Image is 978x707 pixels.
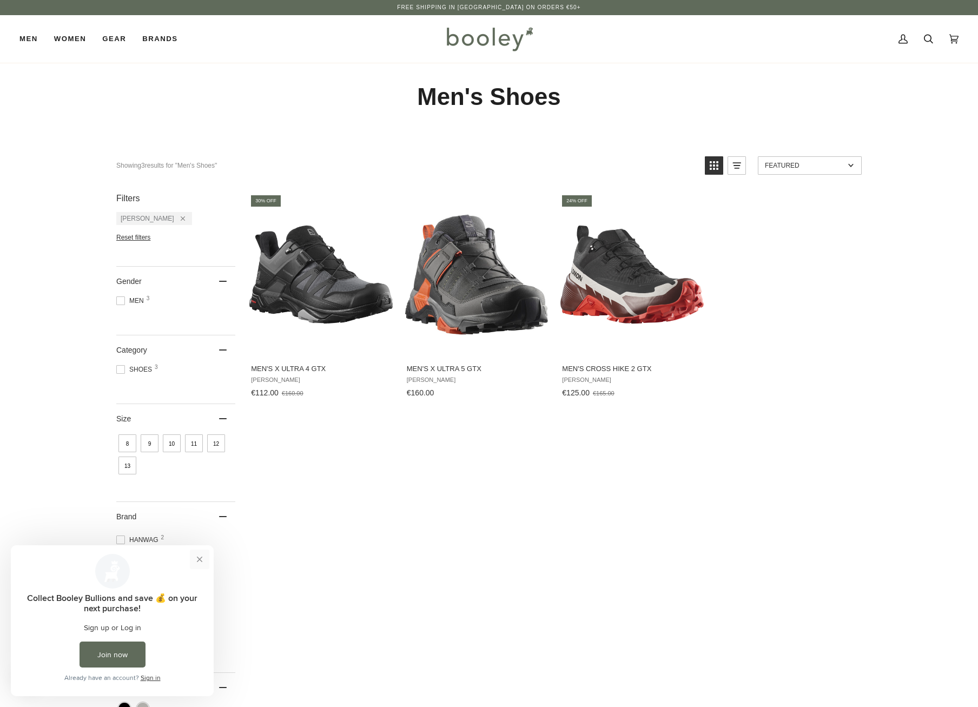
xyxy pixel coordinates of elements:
span: 2 [161,535,164,540]
span: Men's Cross Hike 2 GTX [562,364,702,374]
p: Free Shipping in [GEOGRAPHIC_DATA] on Orders €50+ [397,3,580,12]
span: Size: 10 [163,434,181,452]
div: 24% off [562,195,592,207]
a: View grid mode [705,156,723,175]
span: 3 [147,296,150,301]
span: [PERSON_NAME] [562,376,702,384]
span: Size: 12 [207,434,225,452]
span: Size: 11 [185,434,203,452]
span: €125.00 [562,388,590,397]
span: Size: 8 [118,434,136,452]
div: Showing results for "Men's Shoes" [116,156,217,175]
span: Gender [116,277,142,286]
span: Brand [116,512,136,521]
span: €165.00 [593,390,614,397]
span: Size: 13 [118,457,136,474]
a: View list mode [728,156,746,175]
span: Men's X Ultra 5 GTX [407,364,547,374]
span: Size: 9 [141,434,158,452]
a: Sort options [758,156,862,175]
iframe: Loyalty program pop-up with offers and actions [11,545,214,696]
span: Category [116,346,147,354]
span: €112.00 [251,388,279,397]
span: [PERSON_NAME] [121,215,174,222]
img: Salomon Men's Cross Hike 2 GTX Black / Bitter Chocolate / Fiery Red - Booley Galway [560,203,704,346]
span: Brands [142,34,177,44]
span: €160.00 [407,388,434,397]
span: Gear [102,34,126,44]
span: Women [54,34,86,44]
b: 3 [141,162,145,169]
span: €160.00 [282,390,303,397]
a: Women [46,15,94,63]
div: 30% off [251,195,281,207]
a: Men's X Ultra 5 GTX [405,194,549,401]
h1: Men's Shoes [116,82,862,112]
img: Salomon Men's X Ultra 5 GTX Asphalt / Castlerock / Burnt Ochre - Booley Galway [405,203,549,346]
a: Men [19,15,46,63]
a: Men's X Ultra 4 GTX [249,194,393,401]
span: Hanwag [116,535,162,545]
span: [PERSON_NAME] [251,376,391,384]
span: [PERSON_NAME] [407,376,547,384]
img: Salomon Men's X Ultra 4 GTX Magnet / Black / Monument - Booley Galway [249,203,393,346]
span: Men [116,296,147,306]
div: Remove filter: Salomon [174,215,185,222]
span: 3 [155,365,158,370]
span: Size [116,414,131,423]
span: Shoes [116,365,155,374]
span: Men [19,34,38,44]
li: Reset filters [116,234,235,241]
a: Gear [94,15,134,63]
span: Filters [116,194,140,203]
span: Men's X Ultra 4 GTX [251,364,391,374]
span: Featured [765,162,844,169]
a: Brands [134,15,186,63]
a: Men's Cross Hike 2 GTX [560,194,704,401]
span: Reset filters [116,234,150,241]
img: Booley [442,23,537,55]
